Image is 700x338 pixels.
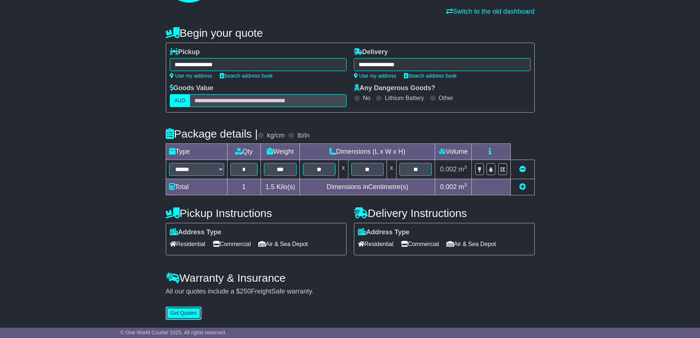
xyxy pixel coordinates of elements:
[440,166,457,173] span: 0.002
[166,27,535,39] h4: Begin your quote
[166,288,535,296] div: All our quotes include a $ FreightSafe warranty.
[261,179,300,195] td: Kilo(s)
[300,144,435,160] td: Dimensions (L x W x H)
[385,95,424,102] label: Lithium Battery
[358,228,410,236] label: Address Type
[297,132,309,140] label: lb/in
[354,73,396,79] a: Use my address
[166,307,202,320] button: Get Quotes
[401,238,439,250] span: Commercial
[267,132,284,140] label: kg/cm
[519,166,526,173] a: Remove this item
[459,166,467,173] span: m
[166,272,535,284] h4: Warranty & Insurance
[220,73,273,79] a: Search address book
[170,84,213,92] label: Goods Value
[358,238,394,250] span: Residential
[459,183,467,191] span: m
[435,144,472,160] td: Volume
[440,183,457,191] span: 0.002
[519,183,526,191] a: Add new item
[170,228,222,236] label: Address Type
[265,183,274,191] span: 1.5
[404,73,457,79] a: Search address book
[261,144,300,160] td: Weight
[387,160,396,179] td: x
[363,95,370,102] label: No
[170,73,212,79] a: Use my address
[213,238,251,250] span: Commercial
[166,207,347,219] h4: Pickup Instructions
[464,182,467,188] sup: 3
[354,84,435,92] label: Any Dangerous Goods?
[439,95,453,102] label: Other
[240,288,251,295] span: 250
[354,207,535,219] h4: Delivery Instructions
[170,48,200,56] label: Pickup
[258,238,308,250] span: Air & Sea Depot
[166,179,227,195] td: Total
[446,8,534,15] a: Switch to the old dashboard
[166,144,227,160] td: Type
[464,164,467,170] sup: 3
[354,48,388,56] label: Delivery
[338,160,348,179] td: x
[227,144,261,160] td: Qty
[121,330,227,335] span: © One World Courier 2025. All rights reserved.
[170,238,205,250] span: Residential
[166,128,258,140] h4: Package details |
[300,179,435,195] td: Dimensions in Centimetre(s)
[227,179,261,195] td: 1
[446,238,496,250] span: Air & Sea Depot
[170,94,190,107] label: AUD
